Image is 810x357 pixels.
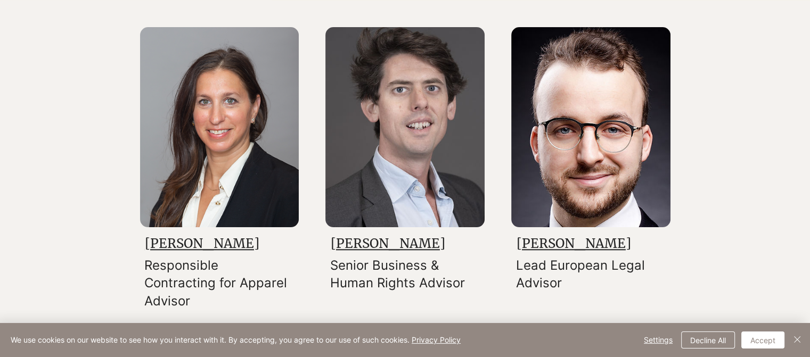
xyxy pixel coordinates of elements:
[741,331,784,348] button: Accept
[516,256,659,292] p: Lead European Legal Advisor
[644,332,673,348] span: Settings
[331,235,445,252] a: [PERSON_NAME]
[145,235,259,252] a: [PERSON_NAME]
[681,331,735,348] button: Decline All
[11,335,461,345] span: We use cookies on our website to see how you interact with it. By accepting, you agree to our use...
[517,235,631,252] a: [PERSON_NAME]
[144,256,288,310] p: Responsible Contracting for Apparel Advisor
[791,333,804,346] img: Close
[791,331,804,348] button: Close
[330,256,473,292] p: Senior Business & Human Rights Advisor
[412,335,461,344] a: Privacy Policy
